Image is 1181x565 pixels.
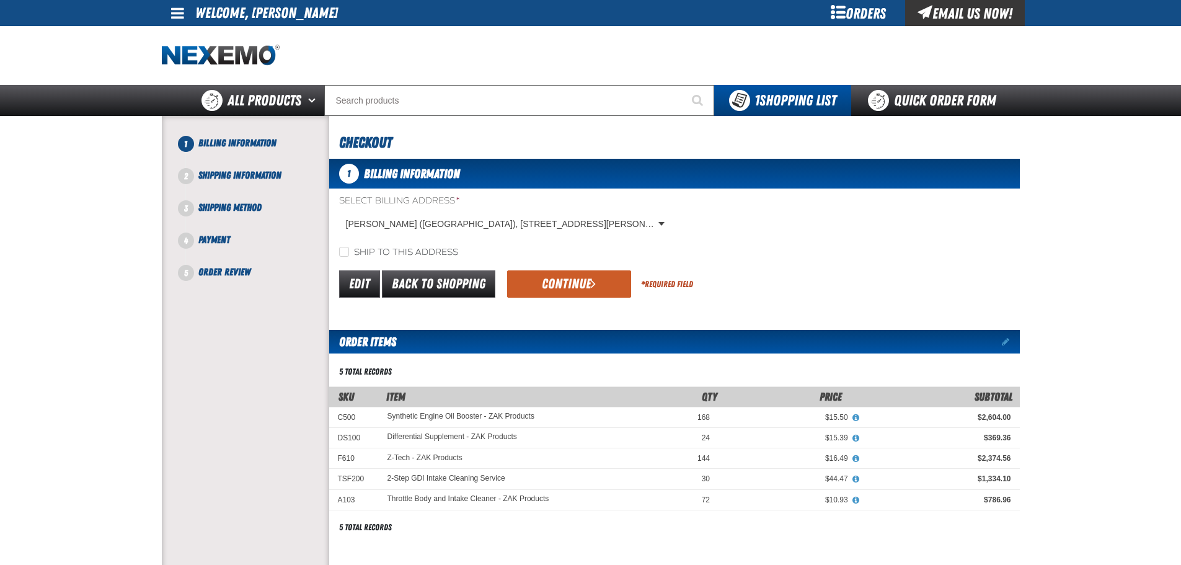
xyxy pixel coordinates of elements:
[339,134,392,151] span: Checkout
[339,270,380,298] a: Edit
[714,85,851,116] button: You have 1 Shopping List. Open to view details
[339,164,359,184] span: 1
[339,195,670,207] label: Select Billing Address
[198,137,276,149] span: Billing Information
[702,474,710,483] span: 30
[865,474,1011,484] div: $1,334.10
[329,489,379,510] td: A103
[162,45,280,66] a: Home
[727,474,848,484] div: $44.47
[727,495,848,505] div: $10.93
[848,474,864,485] button: View All Prices for 2-Step GDI Intake Cleaning Service
[339,366,392,378] div: 5 total records
[865,433,1011,443] div: $369.36
[178,265,194,281] span: 5
[339,247,349,257] input: Ship to this address
[727,453,848,463] div: $16.49
[329,469,379,489] td: TSF200
[641,278,693,290] div: Required Field
[865,495,1011,505] div: $786.96
[851,85,1019,116] a: Quick Order Form
[177,136,329,280] nav: Checkout steps. Current step is Billing Information. Step 1 of 5
[364,166,460,181] span: Billing Information
[820,390,842,403] span: Price
[387,495,549,504] a: Throttle Body and Intake Cleaner - ZAK Products
[865,453,1011,463] div: $2,374.56
[198,202,262,213] span: Shipping Method
[702,496,710,504] span: 72
[754,92,759,109] strong: 1
[339,522,392,533] div: 5 total records
[329,407,379,427] td: C500
[339,247,458,259] label: Ship to this address
[727,412,848,422] div: $15.50
[387,453,462,462] a: Z-Tech - ZAK Products
[338,390,354,403] a: SKU
[186,265,329,280] li: Order Review. Step 5 of 5. Not Completed
[186,136,329,168] li: Billing Information. Step 1 of 5. Not Completed
[754,92,836,109] span: Shopping List
[848,453,864,465] button: View All Prices for Z-Tech - ZAK Products
[186,168,329,200] li: Shipping Information. Step 2 of 5. Not Completed
[387,474,505,483] a: 2-Step GDI Intake Cleaning Service
[178,200,194,216] span: 3
[382,270,495,298] a: Back to Shopping
[329,448,379,469] td: F610
[198,169,281,181] span: Shipping Information
[697,413,710,422] span: 168
[507,270,631,298] button: Continue
[178,233,194,249] span: 4
[387,412,534,421] a: Synthetic Engine Oil Booster - ZAK Products
[178,168,194,184] span: 2
[697,454,710,463] span: 144
[975,390,1012,403] span: Subtotal
[727,433,848,443] div: $15.39
[683,85,714,116] button: Start Searching
[848,495,864,506] button: View All Prices for Throttle Body and Intake Cleaner - ZAK Products
[848,433,864,444] button: View All Prices for Differential Supplement - ZAK Products
[186,233,329,265] li: Payment. Step 4 of 5. Not Completed
[346,218,656,231] span: [PERSON_NAME] ([GEOGRAPHIC_DATA]), [STREET_ADDRESS][PERSON_NAME][US_STATE]
[865,412,1011,422] div: $2,604.00
[324,85,714,116] input: Search
[186,200,329,233] li: Shipping Method. Step 3 of 5. Not Completed
[304,85,324,116] button: Open All Products pages
[387,433,517,442] a: Differential Supplement - ZAK Products
[702,390,717,403] span: Qty
[1002,337,1020,346] a: Edit items
[329,428,379,448] td: DS100
[848,412,864,424] button: View All Prices for Synthetic Engine Oil Booster - ZAK Products
[162,45,280,66] img: Nexemo logo
[329,330,396,354] h2: Order Items
[198,266,250,278] span: Order Review
[178,136,194,152] span: 1
[198,234,230,246] span: Payment
[702,434,710,442] span: 24
[228,89,301,112] span: All Products
[386,390,405,403] span: Item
